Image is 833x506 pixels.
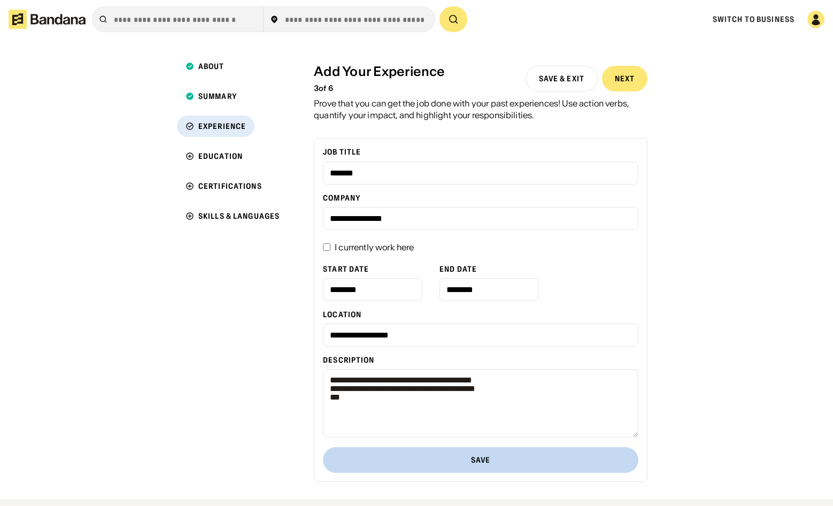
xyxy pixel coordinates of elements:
div: Next [615,75,635,82]
div: Add Your Experience [314,64,445,80]
img: Bandana logotype [9,10,86,29]
span: Switch to Business [713,14,795,24]
div: Summary [198,93,237,100]
div: Save & Exit [539,75,584,82]
div: Education [198,152,243,160]
div: Location [323,310,638,319]
div: I currently work here [335,243,414,251]
div: Prove that you can get the job done with your past experiences! Use action verbs, quantify your i... [314,97,647,121]
div: About [198,63,225,70]
div: Job Title [323,147,638,157]
div: Company [323,193,638,203]
div: 3 of 6 [314,84,445,93]
div: Start Date [323,264,422,274]
div: Certifications [198,182,262,190]
div: Save [471,456,490,464]
div: Description [323,355,638,365]
div: Skills & Languages [198,212,280,220]
div: End Date [439,264,539,274]
div: Experience [198,122,246,130]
